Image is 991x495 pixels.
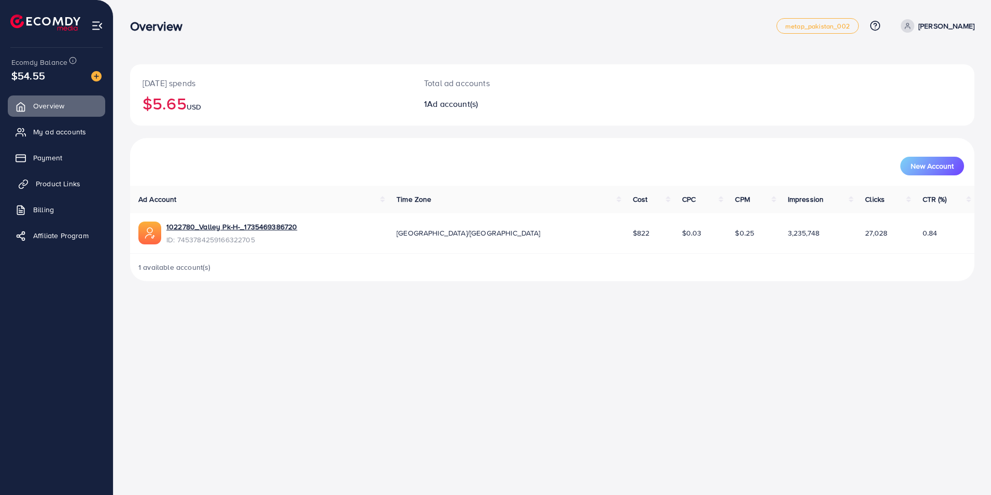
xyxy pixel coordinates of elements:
[8,121,105,142] a: My ad accounts
[143,93,399,113] h2: $5.65
[424,99,610,109] h2: 1
[397,194,431,204] span: Time Zone
[8,225,105,246] a: Affiliate Program
[788,228,819,238] span: 3,235,748
[10,15,80,31] img: logo
[735,228,754,238] span: $0.25
[33,230,89,241] span: Affiliate Program
[166,222,297,232] a: 1022780_Valley Pk-H-_1735469386720
[138,262,211,272] span: 1 available account(s)
[785,23,850,30] span: metap_pakistan_002
[788,194,824,204] span: Impression
[8,95,105,116] a: Overview
[947,448,983,487] iframe: Chat
[36,178,80,189] span: Product Links
[424,77,610,89] p: Total ad accounts
[865,228,887,238] span: 27,028
[633,228,650,238] span: $822
[865,194,885,204] span: Clicks
[33,101,64,111] span: Overview
[897,19,974,33] a: [PERSON_NAME]
[33,153,62,163] span: Payment
[11,57,67,67] span: Ecomdy Balance
[33,204,54,215] span: Billing
[143,77,399,89] p: [DATE] spends
[8,173,105,194] a: Product Links
[397,228,541,238] span: [GEOGRAPHIC_DATA]/[GEOGRAPHIC_DATA]
[8,199,105,220] a: Billing
[138,222,161,244] img: ic-ads-acc.e4c84228.svg
[682,194,696,204] span: CPC
[130,19,191,34] h3: Overview
[8,147,105,168] a: Payment
[911,162,954,170] span: New Account
[11,68,45,83] span: $54.55
[166,235,297,245] span: ID: 7453784259166322705
[735,194,749,204] span: CPM
[33,127,86,137] span: My ad accounts
[918,20,974,32] p: [PERSON_NAME]
[91,20,103,32] img: menu
[91,71,102,81] img: image
[923,228,938,238] span: 0.84
[633,194,648,204] span: Cost
[900,157,964,175] button: New Account
[187,102,201,112] span: USD
[682,228,702,238] span: $0.03
[427,98,478,109] span: Ad account(s)
[776,18,859,34] a: metap_pakistan_002
[138,194,177,204] span: Ad Account
[923,194,947,204] span: CTR (%)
